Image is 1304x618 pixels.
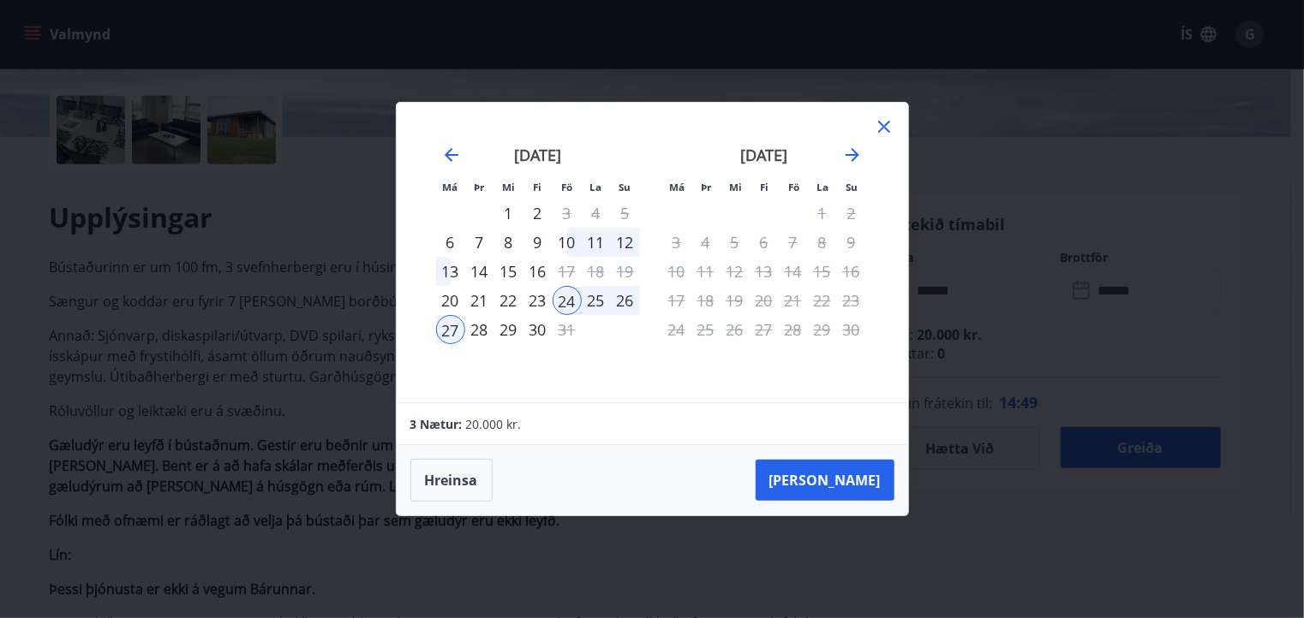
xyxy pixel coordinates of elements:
[465,228,494,257] div: 7
[662,315,691,344] td: Not available. mánudagur, 24. nóvember 2025
[582,228,611,257] td: Choose laugardagur, 11. október 2025 as your check-out date. It’s available.
[721,228,750,257] td: Not available. miðvikudagur, 5. nóvember 2025
[590,181,602,193] small: La
[740,145,787,165] strong: [DATE]
[553,257,582,286] div: Aðeins útritun í boði
[808,228,837,257] td: Not available. laugardagur, 8. nóvember 2025
[523,199,553,228] td: Choose fimmtudagur, 2. október 2025 as your check-out date. It’s available.
[662,257,691,286] td: Not available. mánudagur, 10. nóvember 2025
[779,228,808,257] td: Not available. föstudagur, 7. nóvember 2025
[436,315,465,344] div: 27
[494,199,523,228] td: Choose miðvikudagur, 1. október 2025 as your check-out date. It’s available.
[750,257,779,286] td: Not available. fimmtudagur, 13. nóvember 2025
[662,228,691,257] td: Not available. mánudagur, 3. nóvember 2025
[611,286,640,315] td: Selected. sunnudagur, 26. október 2025
[436,228,465,257] td: Choose mánudagur, 6. október 2025 as your check-out date. It’s available.
[494,228,523,257] div: 8
[611,257,640,286] td: Not available. sunnudagur, 19. október 2025
[494,228,523,257] td: Choose miðvikudagur, 8. október 2025 as your check-out date. It’s available.
[523,286,553,315] td: Choose fimmtudagur, 23. október 2025 as your check-out date. It’s available.
[465,286,494,315] div: 21
[779,257,808,286] td: Not available. föstudagur, 14. nóvember 2025
[756,460,894,501] button: [PERSON_NAME]
[553,257,582,286] td: Choose föstudagur, 17. október 2025 as your check-out date. It’s available.
[494,286,523,315] td: Choose miðvikudagur, 22. október 2025 as your check-out date. It’s available.
[523,286,553,315] div: 23
[619,181,631,193] small: Su
[494,199,523,228] div: 1
[534,181,542,193] small: Fi
[417,123,888,382] div: Calendar
[691,286,721,315] td: Not available. þriðjudagur, 18. nóvember 2025
[808,257,837,286] td: Not available. laugardagur, 15. nóvember 2025
[788,181,799,193] small: Fö
[553,228,582,257] div: 10
[611,228,640,257] td: Choose sunnudagur, 12. október 2025 as your check-out date. It’s available.
[582,257,611,286] td: Not available. laugardagur, 18. október 2025
[837,286,866,315] td: Not available. sunnudagur, 23. nóvember 2025
[750,315,779,344] td: Not available. fimmtudagur, 27. nóvember 2025
[553,286,582,315] td: Selected as start date. föstudagur, 24. október 2025
[523,199,553,228] div: 2
[466,416,522,432] span: 20.000 kr.
[779,315,808,344] td: Not available. föstudagur, 28. nóvember 2025
[443,181,458,193] small: Má
[553,199,582,228] div: Aðeins útritun í boði
[846,181,858,193] small: Su
[670,181,685,193] small: Má
[837,228,866,257] td: Not available. sunnudagur, 9. nóvember 2025
[436,257,465,286] td: Choose mánudagur, 13. október 2025 as your check-out date. It’s available.
[750,286,779,315] td: Not available. fimmtudagur, 20. nóvember 2025
[817,181,829,193] small: La
[514,145,561,165] strong: [DATE]
[761,181,769,193] small: Fi
[582,286,611,315] td: Selected. laugardagur, 25. október 2025
[837,257,866,286] td: Not available. sunnudagur, 16. nóvember 2025
[582,286,611,315] div: 25
[410,416,463,432] span: 3 Nætur:
[494,257,523,286] td: Choose miðvikudagur, 15. október 2025 as your check-out date. It’s available.
[837,315,866,344] td: Not available. sunnudagur, 30. nóvember 2025
[494,315,523,344] div: 29
[410,459,493,502] button: Hreinsa
[441,145,462,165] div: Move backward to switch to the previous month.
[465,257,494,286] div: 14
[494,286,523,315] div: 22
[721,286,750,315] td: Not available. miðvikudagur, 19. nóvember 2025
[523,228,553,257] td: Choose fimmtudagur, 9. október 2025 as your check-out date. It’s available.
[611,199,640,228] td: Not available. sunnudagur, 5. október 2025
[475,181,485,193] small: Þr
[691,228,721,257] td: Not available. þriðjudagur, 4. nóvember 2025
[494,257,523,286] div: 15
[842,145,863,165] div: Move forward to switch to the next month.
[582,228,611,257] div: 11
[611,286,640,315] div: 26
[436,315,465,344] td: Selected as end date. mánudagur, 27. október 2025
[611,228,640,257] div: 12
[837,199,866,228] td: Not available. sunnudagur, 2. nóvember 2025
[436,286,465,315] div: Aðeins innritun í boði
[553,228,582,257] td: Choose föstudagur, 10. október 2025 as your check-out date. It’s available.
[808,286,837,315] td: Not available. laugardagur, 22. nóvember 2025
[523,257,553,286] td: Choose fimmtudagur, 16. október 2025 as your check-out date. It’s available.
[691,315,721,344] td: Not available. þriðjudagur, 25. nóvember 2025
[523,315,553,344] td: Choose fimmtudagur, 30. október 2025 as your check-out date. It’s available.
[436,286,465,315] td: Choose mánudagur, 20. október 2025 as your check-out date. It’s available.
[465,228,494,257] td: Choose þriðjudagur, 7. október 2025 as your check-out date. It’s available.
[702,181,712,193] small: Þr
[662,286,691,315] td: Not available. mánudagur, 17. nóvember 2025
[553,315,582,344] div: Aðeins útritun í boði
[721,257,750,286] td: Not available. miðvikudagur, 12. nóvember 2025
[808,199,837,228] td: Not available. laugardagur, 1. nóvember 2025
[436,257,465,286] div: 13
[750,228,779,257] td: Not available. fimmtudagur, 6. nóvember 2025
[465,315,494,344] div: 28
[582,199,611,228] td: Not available. laugardagur, 4. október 2025
[553,199,582,228] td: Choose föstudagur, 3. október 2025 as your check-out date. It’s available.
[691,257,721,286] td: Not available. þriðjudagur, 11. nóvember 2025
[808,315,837,344] td: Not available. laugardagur, 29. nóvember 2025
[436,228,465,257] div: Aðeins innritun í boði
[523,257,553,286] div: 16
[494,315,523,344] td: Choose miðvikudagur, 29. október 2025 as your check-out date. It’s available.
[729,181,742,193] small: Mi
